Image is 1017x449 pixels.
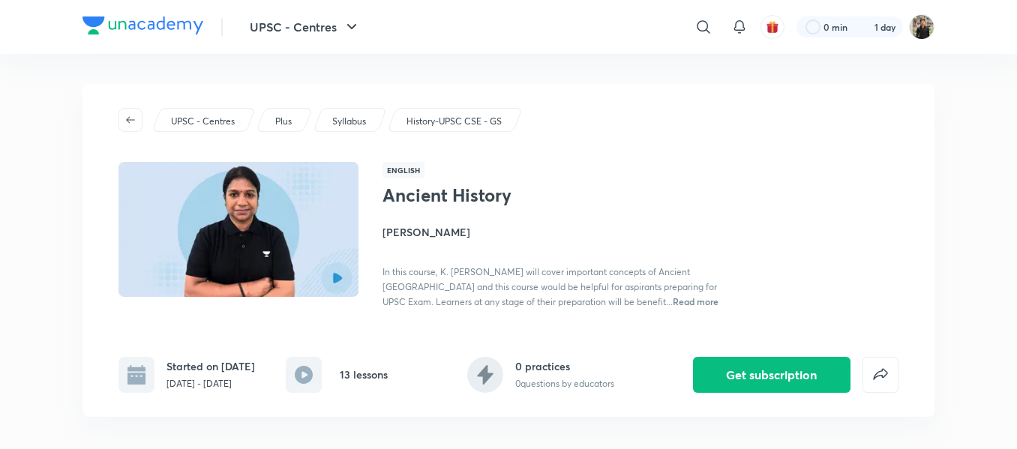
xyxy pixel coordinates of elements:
button: UPSC - Centres [241,12,370,42]
button: Get subscription [693,357,850,393]
p: History-UPSC CSE - GS [406,115,502,128]
a: Company Logo [82,16,203,38]
a: UPSC - Centres [169,115,238,128]
span: In this course, K. [PERSON_NAME] will cover important concepts of Ancient [GEOGRAPHIC_DATA] and t... [382,266,717,307]
button: avatar [760,15,784,39]
a: Plus [273,115,295,128]
h6: 0 practices [515,358,614,374]
img: avatar [766,20,779,34]
p: Syllabus [332,115,366,128]
img: Company Logo [82,16,203,34]
h6: 13 lessons [340,367,388,382]
img: Yudhishthir [909,14,934,40]
p: [DATE] - [DATE] [166,377,255,391]
p: UPSC - Centres [171,115,235,128]
a: History-UPSC CSE - GS [404,115,505,128]
span: English [382,162,424,178]
a: Syllabus [330,115,369,128]
p: 0 questions by educators [515,377,614,391]
span: Read more [673,295,718,307]
img: streak [856,19,871,34]
button: false [862,357,898,393]
h6: Started on [DATE] [166,358,255,374]
img: Thumbnail [116,160,361,298]
h4: [PERSON_NAME] [382,224,718,240]
h1: Ancient History [382,184,628,206]
p: Plus [275,115,292,128]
